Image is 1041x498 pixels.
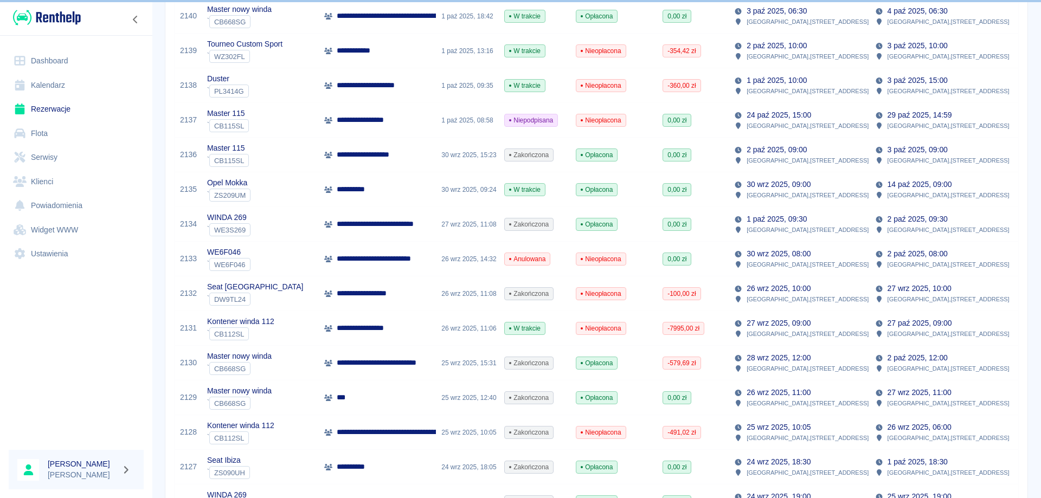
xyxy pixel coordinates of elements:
p: 26 wrz 2025, 11:00 [747,387,811,398]
div: ` [207,362,272,375]
p: Master 115 [207,143,249,154]
span: Zakończona [505,428,553,437]
p: 1 paź 2025, 18:30 [888,456,948,468]
p: [GEOGRAPHIC_DATA] , [STREET_ADDRESS] [888,156,1010,165]
span: Zakończona [505,289,553,299]
a: Serwisy [9,145,144,170]
p: [GEOGRAPHIC_DATA] , [STREET_ADDRESS] [747,294,869,304]
p: 30 wrz 2025, 09:00 [747,179,811,190]
p: [GEOGRAPHIC_DATA] , [STREET_ADDRESS] [888,364,1010,373]
p: 2 paź 2025, 10:00 [747,40,807,51]
a: 2130 [180,357,197,368]
span: Niepodpisana [505,115,557,125]
div: 30 wrz 2025, 09:24 [436,172,499,207]
span: ZS209UM [210,191,250,199]
span: WE6F046 [210,261,250,269]
a: 2138 [180,80,197,91]
span: Zakończona [505,219,553,229]
p: [GEOGRAPHIC_DATA] , [STREET_ADDRESS] [888,294,1010,304]
div: 26 wrz 2025, 14:32 [436,242,499,276]
a: 2140 [180,10,197,22]
p: 24 wrz 2025, 18:30 [747,456,811,468]
div: ` [207,50,282,63]
p: [GEOGRAPHIC_DATA] , [STREET_ADDRESS] [888,329,1010,339]
p: 29 paź 2025, 14:59 [888,109,952,121]
p: 2 paź 2025, 09:30 [888,214,948,225]
span: WE3S269 [210,226,250,234]
p: 3 paź 2025, 15:00 [888,75,948,86]
p: 30 wrz 2025, 08:00 [747,248,811,260]
div: ` [207,258,250,271]
p: [GEOGRAPHIC_DATA] , [STREET_ADDRESS] [888,433,1010,443]
span: Nieopłacona [576,81,625,90]
p: [GEOGRAPHIC_DATA] , [STREET_ADDRESS] [888,260,1010,269]
span: W trakcie [505,46,545,56]
img: Renthelp logo [13,9,81,27]
span: Zakończona [505,462,553,472]
div: ` [207,119,249,132]
div: ` [207,293,303,306]
span: Opłacona [576,393,617,403]
div: ` [207,189,250,202]
span: -579,69 zł [663,358,700,368]
p: [GEOGRAPHIC_DATA] , [STREET_ADDRESS] [888,86,1010,96]
div: 1 paź 2025, 13:16 [436,34,499,68]
h6: [PERSON_NAME] [48,458,117,469]
span: CB112SL [210,330,248,338]
p: 3 paź 2025, 10:00 [888,40,948,51]
span: CB668SG [210,365,250,373]
p: [GEOGRAPHIC_DATA] , [STREET_ADDRESS] [747,156,869,165]
p: Master nowy winda [207,351,272,362]
div: 26 wrz 2025, 11:06 [436,311,499,346]
span: W trakcie [505,324,545,333]
p: [GEOGRAPHIC_DATA] , [STREET_ADDRESS] [747,51,869,61]
span: -491,02 zł [663,428,700,437]
a: 2131 [180,322,197,334]
div: ` [207,327,274,340]
p: [GEOGRAPHIC_DATA] , [STREET_ADDRESS] [888,398,1010,408]
span: ZS090UH [210,469,249,477]
span: 0,00 zł [663,219,691,229]
div: ` [207,154,249,167]
div: ` [207,397,272,410]
p: Master 115 [207,108,249,119]
p: 27 wrz 2025, 09:00 [747,318,811,329]
span: -100,00 zł [663,289,700,299]
p: [GEOGRAPHIC_DATA] , [STREET_ADDRESS] [747,398,869,408]
span: 0,00 zł [663,393,691,403]
p: 25 wrz 2025, 10:05 [747,422,811,433]
a: 2134 [180,218,197,230]
p: [PERSON_NAME] [48,469,117,481]
span: Nieopłacona [576,428,625,437]
p: [GEOGRAPHIC_DATA] , [STREET_ADDRESS] [888,225,1010,235]
span: 0,00 zł [663,254,691,264]
a: Powiadomienia [9,193,144,218]
p: [GEOGRAPHIC_DATA] , [STREET_ADDRESS] [747,260,869,269]
p: 27 wrz 2025, 11:00 [888,387,952,398]
p: Duster [207,73,249,85]
a: 2136 [180,149,197,160]
span: -360,00 zł [663,81,700,90]
p: [GEOGRAPHIC_DATA] , [STREET_ADDRESS] [747,329,869,339]
span: -7995,00 zł [663,324,704,333]
p: 1 paź 2025, 09:30 [747,214,807,225]
a: Renthelp logo [9,9,81,27]
p: [GEOGRAPHIC_DATA] , [STREET_ADDRESS] [747,433,869,443]
div: 25 wrz 2025, 10:05 [436,415,499,450]
div: ` [207,85,249,98]
a: Ustawienia [9,242,144,266]
span: CB115SL [210,157,248,165]
p: 2 paź 2025, 08:00 [888,248,948,260]
a: 2128 [180,426,197,438]
p: [GEOGRAPHIC_DATA] , [STREET_ADDRESS] [888,468,1010,477]
span: Nieopłacona [576,115,625,125]
p: Master nowy winda [207,385,272,397]
p: [GEOGRAPHIC_DATA] , [STREET_ADDRESS] [747,121,869,131]
span: Zakończona [505,393,553,403]
span: Zakończona [505,150,553,160]
a: 2127 [180,461,197,473]
p: 27 wrz 2025, 10:00 [888,283,952,294]
p: 27 paź 2025, 09:00 [888,318,952,329]
a: Klienci [9,170,144,194]
span: W trakcie [505,11,545,21]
